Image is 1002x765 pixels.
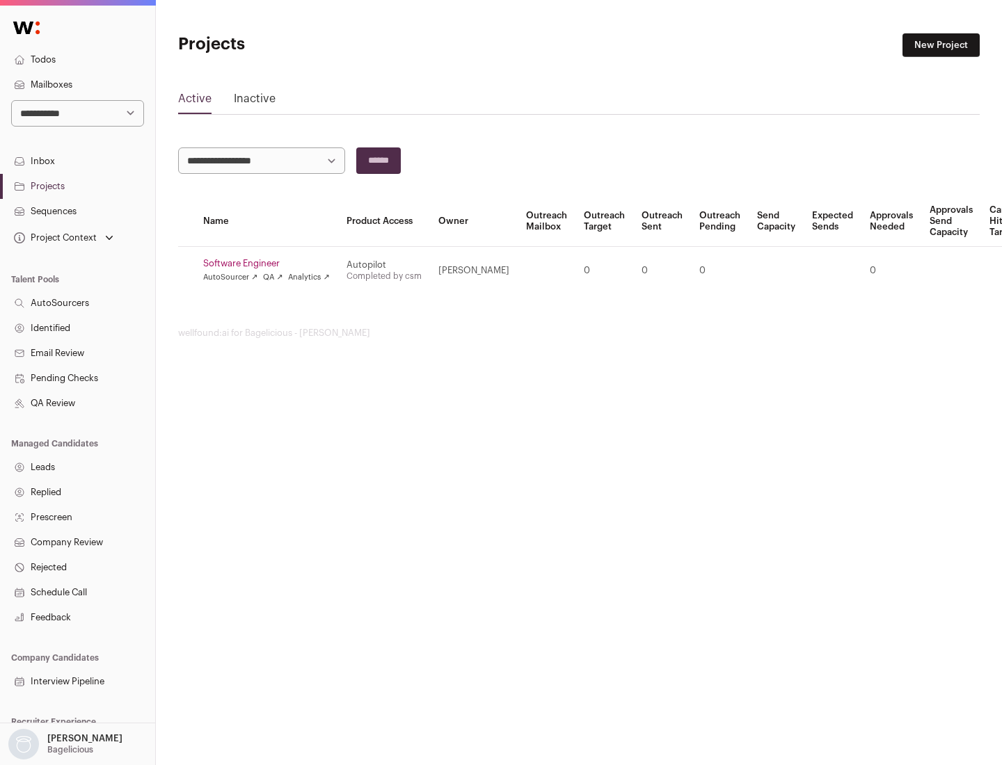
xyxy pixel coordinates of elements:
[430,247,518,295] td: [PERSON_NAME]
[263,272,283,283] a: QA ↗
[575,196,633,247] th: Outreach Target
[347,272,422,280] a: Completed by csm
[804,196,861,247] th: Expected Sends
[178,328,980,339] footer: wellfound:ai for Bagelicious - [PERSON_NAME]
[195,196,338,247] th: Name
[902,33,980,57] a: New Project
[691,196,749,247] th: Outreach Pending
[47,744,93,755] p: Bagelicious
[691,247,749,295] td: 0
[575,247,633,295] td: 0
[6,729,125,759] button: Open dropdown
[518,196,575,247] th: Outreach Mailbox
[633,247,691,295] td: 0
[861,196,921,247] th: Approvals Needed
[8,729,39,759] img: nopic.png
[288,272,329,283] a: Analytics ↗
[234,90,276,113] a: Inactive
[921,196,981,247] th: Approvals Send Capacity
[338,196,430,247] th: Product Access
[203,258,330,269] a: Software Engineer
[11,228,116,248] button: Open dropdown
[178,33,445,56] h1: Projects
[47,733,122,744] p: [PERSON_NAME]
[430,196,518,247] th: Owner
[861,247,921,295] td: 0
[347,259,422,271] div: Autopilot
[178,90,212,113] a: Active
[203,272,257,283] a: AutoSourcer ↗
[633,196,691,247] th: Outreach Sent
[749,196,804,247] th: Send Capacity
[6,14,47,42] img: Wellfound
[11,232,97,243] div: Project Context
